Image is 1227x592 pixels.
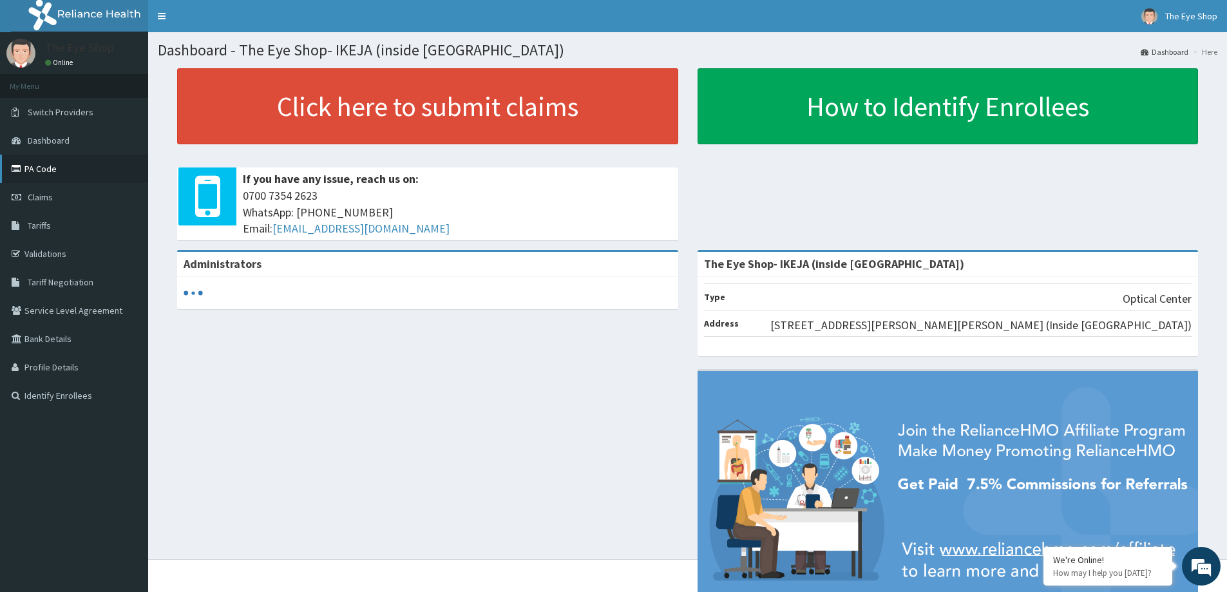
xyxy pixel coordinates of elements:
[28,135,70,146] span: Dashboard
[28,220,51,231] span: Tariffs
[6,39,35,68] img: User Image
[177,68,678,144] a: Click here to submit claims
[1123,291,1192,307] p: Optical Center
[1190,46,1217,57] li: Here
[45,58,76,67] a: Online
[28,191,53,203] span: Claims
[28,106,93,118] span: Switch Providers
[1053,568,1163,578] p: How may I help you today?
[243,171,419,186] b: If you have any issue, reach us on:
[28,276,93,288] span: Tariff Negotiation
[704,291,725,303] b: Type
[45,42,114,53] p: The Eye Shop
[704,256,964,271] strong: The Eye Shop- IKEJA (inside [GEOGRAPHIC_DATA])
[1053,554,1163,566] div: We're Online!
[243,187,672,237] span: 0700 7354 2623 WhatsApp: [PHONE_NUMBER] Email:
[184,283,203,303] svg: audio-loading
[184,256,262,271] b: Administrators
[704,318,739,329] b: Address
[158,42,1217,59] h1: Dashboard - The Eye Shop- IKEJA (inside [GEOGRAPHIC_DATA])
[770,317,1192,334] p: [STREET_ADDRESS][PERSON_NAME][PERSON_NAME] (Inside [GEOGRAPHIC_DATA])
[1141,8,1157,24] img: User Image
[1165,10,1217,22] span: The Eye Shop
[1141,46,1188,57] a: Dashboard
[698,68,1199,144] a: How to Identify Enrollees
[272,221,450,236] a: [EMAIL_ADDRESS][DOMAIN_NAME]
